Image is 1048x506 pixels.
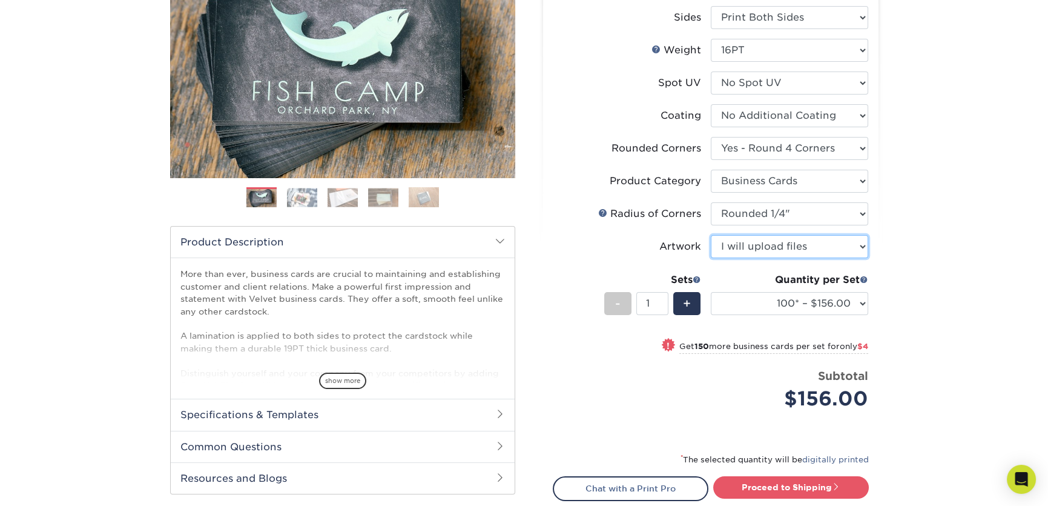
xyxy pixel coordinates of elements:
[720,384,868,413] div: $156.00
[667,339,670,352] span: !
[658,76,701,90] div: Spot UV
[818,369,868,382] strong: Subtotal
[611,141,701,156] div: Rounded Corners
[674,10,701,25] div: Sides
[604,273,701,287] div: Sets
[681,455,869,464] small: The selected quantity will be
[615,295,621,313] span: -
[610,174,701,188] div: Product Category
[802,455,869,464] a: digitally printed
[319,373,366,389] span: show more
[409,187,439,208] img: Business Cards 05
[679,342,868,354] small: Get more business cards per set for
[171,462,515,494] h2: Resources and Blogs
[711,273,868,287] div: Quantity per Set
[171,227,515,258] h2: Product Description
[713,476,869,498] a: Proceed to Shipping
[694,342,709,351] strong: 150
[840,342,868,351] span: only
[1007,465,1036,494] div: Open Intercom Messenger
[683,295,691,313] span: +
[171,431,515,462] h2: Common Questions
[328,188,358,207] img: Business Cards 03
[368,188,398,207] img: Business Cards 04
[171,399,515,430] h2: Specifications & Templates
[246,183,277,213] img: Business Cards 01
[553,476,708,501] a: Chat with a Print Pro
[661,108,701,123] div: Coating
[857,342,868,351] span: $4
[180,268,505,465] p: More than ever, business cards are crucial to maintaining and establishing customer and client re...
[598,207,701,221] div: Radius of Corners
[287,188,317,207] img: Business Cards 02
[659,239,701,254] div: Artwork
[651,43,701,58] div: Weight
